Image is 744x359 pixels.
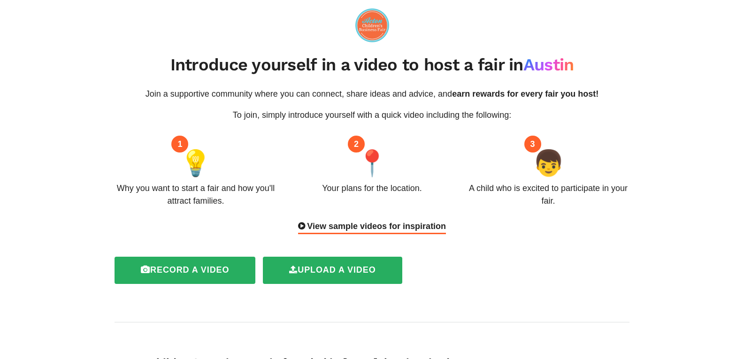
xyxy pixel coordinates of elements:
[467,182,629,207] div: A child who is excited to participate in your fair.
[356,144,388,182] span: 📍
[115,88,629,100] p: Join a supportive community where you can connect, share ideas and advice, and
[115,257,255,284] label: Record a video
[263,257,402,284] label: Upload a video
[355,8,389,42] img: logo-09e7f61fd0461591446672a45e28a4aa4e3f772ea81a4ddf9c7371a8bcc222a1.png
[115,55,629,75] h2: Introduce yourself in a video to host a fair in
[171,136,188,153] div: 1
[322,182,422,195] div: Your plans for the location.
[533,144,564,182] span: 👦
[180,144,211,182] span: 💡
[348,136,365,153] div: 2
[523,55,574,75] span: Austin
[115,109,629,122] p: To join, simply introduce yourself with a quick video including the following:
[524,136,541,153] div: 3
[115,182,277,207] div: Why you want to start a fair and how you'll attract families.
[452,89,598,99] span: earn rewards for every fair you host!
[298,220,446,234] div: View sample videos for inspiration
